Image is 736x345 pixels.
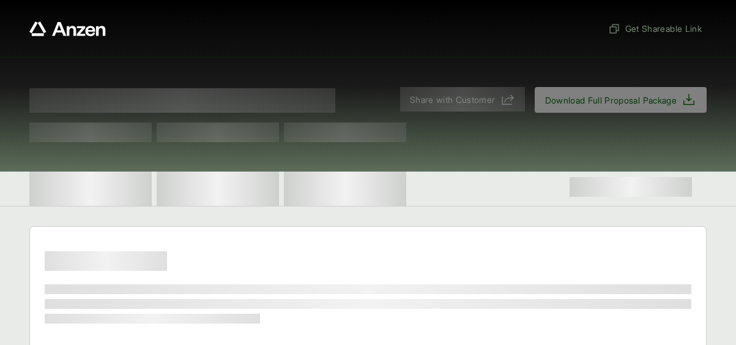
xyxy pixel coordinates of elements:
span: Test [157,123,279,142]
span: Test [29,123,152,142]
button: Get Shareable Link [603,17,707,40]
a: Anzen website [29,21,106,36]
span: Get Shareable Link [608,22,702,35]
span: Share with Customer [410,93,496,106]
span: Test [284,123,406,142]
span: Proposal for [29,88,335,113]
